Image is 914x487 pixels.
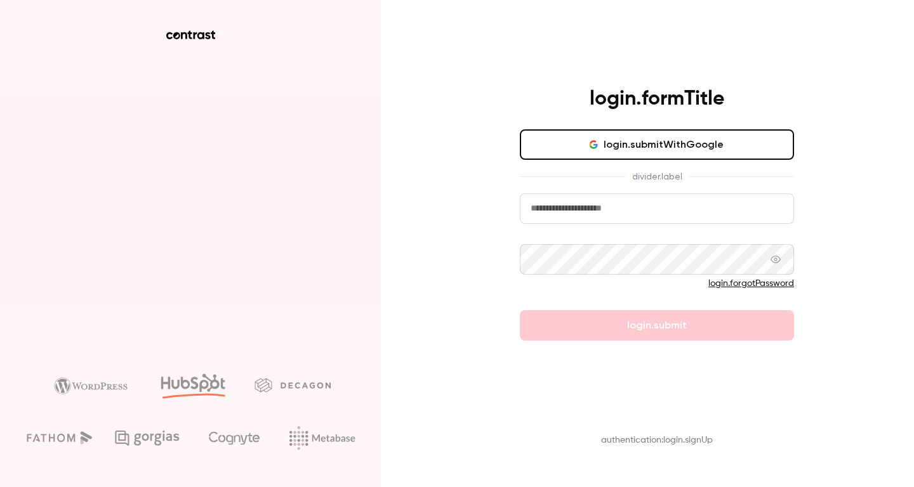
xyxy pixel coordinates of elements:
h4: login.formTitle [590,86,725,112]
span: divider.label [626,170,689,183]
p: authentication:login.signUp [601,434,713,446]
a: login.forgotPassword [708,279,794,288]
img: decagon [255,378,331,392]
button: login.submitWithGoogle [520,129,794,160]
